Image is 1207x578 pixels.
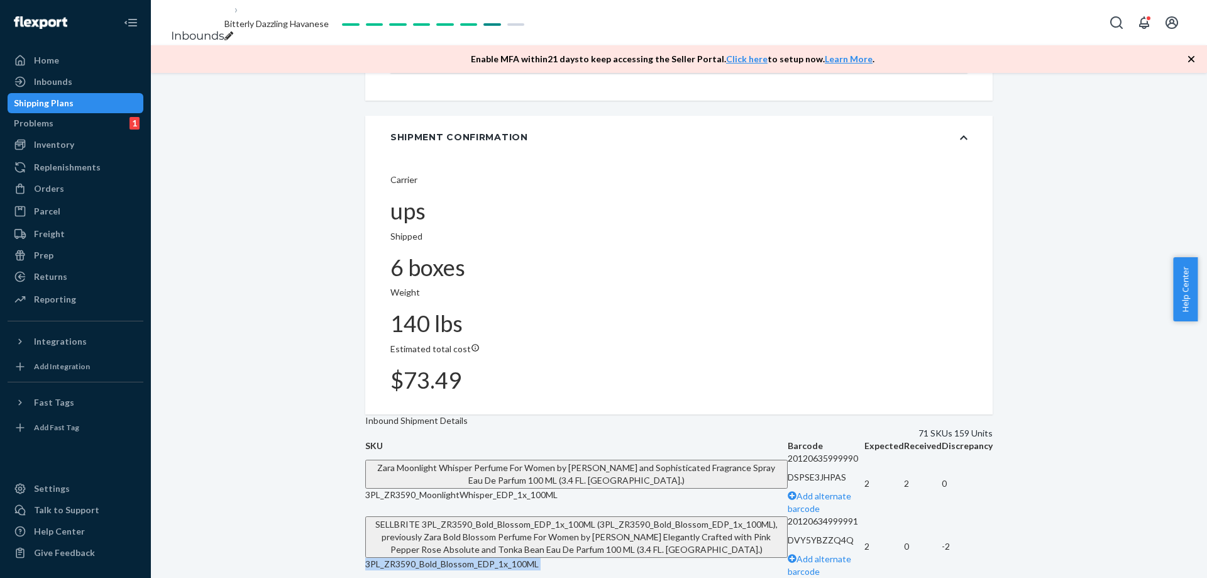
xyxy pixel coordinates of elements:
h1: $73.49 [390,368,967,393]
a: Add Fast Tag [8,418,143,438]
a: Replenishments [8,157,143,177]
p: 20120635999990 [788,452,864,465]
p: DSPSE3JHPAS [788,471,864,484]
button: Give Feedback [8,543,143,563]
p: Carrier [390,174,967,186]
th: Expected [864,440,904,452]
div: Integrations [34,335,87,348]
p: Estimated total cost [390,343,967,355]
div: Inbounds [34,75,72,88]
div: Help Center [34,525,85,538]
div: Replenishments [34,161,101,174]
a: Talk to Support [8,500,143,520]
div: Home [34,54,59,67]
div: Shipment Confirmation [390,131,528,143]
button: SELLBRITE 3PL_ZR3590_Bold_Blossom_EDP_1x_100ML (3PL_ZR3590_Bold_Blossom_EDP_1x_100ML), previously... [365,516,788,558]
td: 2 [864,515,904,578]
div: Shipping Plans [14,97,74,109]
div: 71 SKUs 159 Units [384,427,993,440]
th: Discrepancy [942,440,993,452]
button: Close Navigation [118,10,143,35]
span: Bitterly Dazzling Havanese [224,18,329,29]
a: Click here [726,53,768,64]
a: Home [8,50,143,70]
div: Problems [14,117,53,130]
a: Help Center [8,521,143,542]
div: Add Fast Tag [34,422,79,433]
a: Freight [8,224,143,244]
a: Parcel [8,201,143,221]
div: 1 [130,117,140,130]
button: Fast Tags [8,392,143,413]
a: Learn More [825,53,873,64]
p: DVY5YBZZQ4Q [788,534,864,547]
span: 3PL_ZR3590_Bold_Blossom_EDP_1x_100ML [365,559,539,569]
span: SELLBRITE 3PL_ZR3590_Bold_Blossom_EDP_1x_100ML (3PL_ZR3590_Bold_Blossom_EDP_1x_100ML), previously... [375,519,778,555]
a: Add alternate barcode [788,491,851,514]
div: Reporting [34,293,76,306]
a: Problems1 [8,113,143,133]
h1: ups [390,199,967,224]
td: 2 [904,452,942,515]
th: Barcode [788,440,864,452]
div: Settings [34,482,70,495]
p: Weight [390,286,967,299]
a: Reporting [8,289,143,309]
p: Enable MFA within 21 days to keep accessing the Seller Portal. to setup now. . [471,53,874,65]
a: Shipping Plans [8,93,143,113]
a: Settings [8,479,143,499]
button: Integrations [8,331,143,352]
th: Received [904,440,942,452]
div: Talk to Support [34,504,99,516]
p: Shipped [390,230,967,243]
button: Open account menu [1159,10,1184,35]
a: Prep [8,245,143,265]
button: Help Center [1173,257,1198,321]
td: 0 [942,452,993,515]
a: Orders [8,179,143,199]
td: 2 [864,452,904,515]
div: -2 [942,540,993,553]
img: Flexport logo [14,16,67,29]
button: Open notifications [1132,10,1157,35]
div: Orders [34,182,64,195]
div: Parcel [34,205,60,218]
h1: 140 lbs [390,311,967,336]
div: Freight [34,228,65,240]
a: Inbounds [171,29,224,43]
a: Add alternate barcode [788,553,851,577]
h1: 6 boxes [390,255,967,281]
div: Inventory [34,138,74,151]
div: Returns [34,270,67,283]
div: Give Feedback [34,547,95,559]
div: Fast Tags [34,396,74,409]
p: 20120634999991 [788,515,864,528]
span: 3PL_ZR3590_MoonlightWhisper_EDP_1x_100ML [365,489,558,500]
a: Add Integration [8,357,143,377]
span: Zara Moonlight Whisper Perfume For Women by [PERSON_NAME] and Sophisticated Fragrance Spray Eau D... [377,462,775,486]
a: Inbounds [8,72,143,92]
th: SKU [365,440,788,452]
div: Prep [34,249,53,262]
a: Inventory [8,135,143,155]
div: Inbound Shipment Details [365,414,983,427]
a: Returns [8,267,143,287]
div: Add Integration [34,361,90,372]
button: Open Search Box [1104,10,1129,35]
button: Zara Moonlight Whisper Perfume For Women by [PERSON_NAME] and Sophisticated Fragrance Spray Eau D... [365,460,788,489]
td: 0 [904,515,942,578]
